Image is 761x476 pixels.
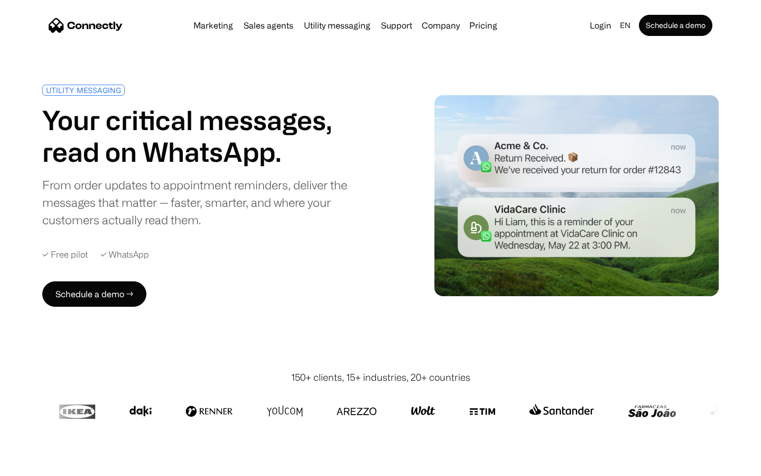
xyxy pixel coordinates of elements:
div: en [620,18,630,33]
a: Support [377,21,416,30]
a: Schedule a demo [639,15,712,36]
div: Company [422,18,460,33]
aside: Language selected: English [11,456,63,472]
a: Schedule a demo → [42,281,146,307]
ul: Language list [21,457,63,472]
a: Utility messaging [300,21,375,30]
div: UTILITY MESSAGING [46,86,121,94]
div: From order updates to appointment reminders, deliver the messages that matter — faster, smarter, ... [42,176,376,228]
div: ✓ WhatsApp [100,250,149,260]
a: Login [586,18,616,33]
a: Pricing [465,21,502,30]
div: ✓ Free pilot [42,250,88,260]
a: Sales agents [239,21,298,30]
h1: Your critical messages, read on WhatsApp. [42,104,376,168]
a: Marketing [189,21,237,30]
div: 150+ clients, 15+ industries, 20+ countries [291,370,470,385]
